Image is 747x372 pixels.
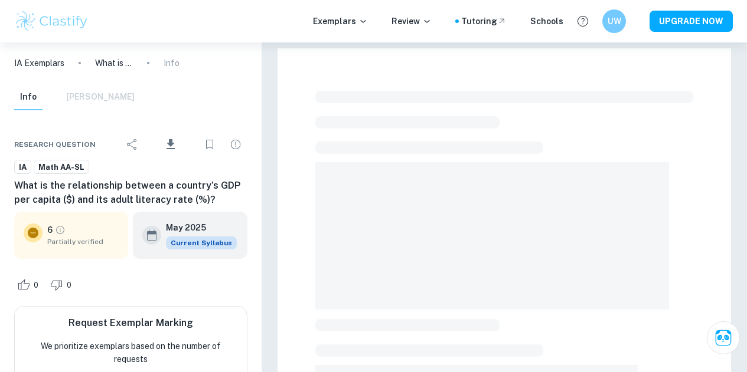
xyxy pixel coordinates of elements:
[14,9,89,33] img: Clastify logo
[166,236,237,249] div: This exemplar is based on the current syllabus. Feel free to refer to it for inspiration/ideas wh...
[55,225,66,235] a: Grade partially verified
[34,162,89,173] span: Math AA-SL
[34,160,89,175] a: Math AA-SL
[15,162,31,173] span: IA
[164,57,180,70] p: Info
[14,275,45,294] div: Like
[602,9,626,33] button: UW
[47,223,53,236] p: 6
[573,11,593,31] button: Help and Feedback
[47,275,78,294] div: Dislike
[14,160,31,175] a: IA
[14,84,43,110] button: Info
[198,133,221,156] div: Bookmark
[530,15,563,28] a: Schools
[166,221,227,234] h6: May 2025
[392,15,432,28] p: Review
[14,57,64,70] a: IA Exemplars
[95,57,133,70] p: What is the relationship between a country’s GDP per capita ($) and its adult literacy rate (%)?
[14,179,247,207] h6: What is the relationship between a country’s GDP per capita ($) and its adult literacy rate (%)?
[47,236,119,247] span: Partially verified
[14,139,96,150] span: Research question
[120,133,144,156] div: Share
[650,11,733,32] button: UPGRADE NOW
[224,133,247,156] div: Report issue
[27,279,45,291] span: 0
[146,129,195,160] div: Download
[166,236,237,249] span: Current Syllabus
[60,279,78,291] span: 0
[707,321,740,354] button: Ask Clai
[68,316,193,330] h6: Request Exemplar Marking
[608,15,621,28] h6: UW
[24,340,237,366] p: We prioritize exemplars based on the number of requests
[461,15,507,28] a: Tutoring
[313,15,368,28] p: Exemplars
